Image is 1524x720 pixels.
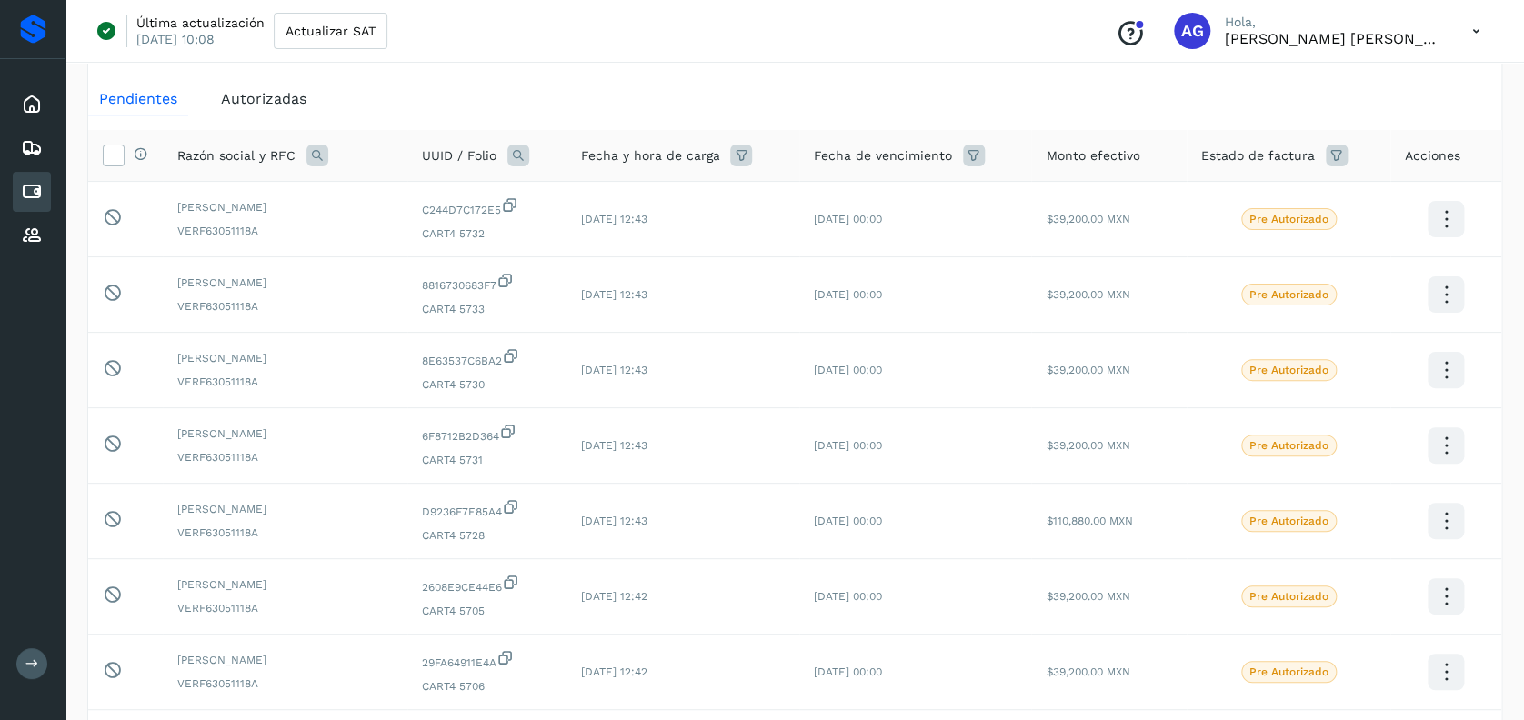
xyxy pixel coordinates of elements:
span: $39,200.00 MXN [1046,213,1129,225]
span: $39,200.00 MXN [1046,665,1129,678]
p: Pre Autorizado [1249,590,1328,603]
span: [DATE] 12:43 [580,515,647,527]
div: Cuentas por pagar [13,172,51,212]
span: [DATE] 12:43 [580,213,647,225]
span: [DATE] 12:42 [580,665,647,678]
span: [PERSON_NAME] [177,501,393,517]
span: 2608E9CE44E6 [422,574,551,595]
span: CART4 5732 [422,225,551,242]
span: Razón social y RFC [177,146,296,165]
span: Actualizar SAT [286,25,376,37]
span: [DATE] 12:43 [580,364,647,376]
span: VERF63051118A [177,675,393,692]
p: Pre Autorizado [1249,439,1328,452]
div: Inicio [13,85,51,125]
span: Pendientes [99,90,177,107]
button: Actualizar SAT [274,13,387,49]
span: Fecha de vencimiento [814,146,952,165]
span: 6F8712B2D364 [422,423,551,445]
span: CART4 5728 [422,527,551,544]
span: Estado de factura [1201,146,1315,165]
span: VERF63051118A [177,600,393,616]
span: [DATE] 00:00 [814,439,882,452]
span: $110,880.00 MXN [1046,515,1132,527]
span: Fecha y hora de carga [580,146,719,165]
span: C244D7C172E5 [422,196,551,218]
span: [PERSON_NAME] [177,652,393,668]
p: [DATE] 10:08 [136,31,215,47]
span: [DATE] 00:00 [814,288,882,301]
p: Hola, [1225,15,1443,30]
span: [PERSON_NAME] [177,275,393,291]
p: Pre Autorizado [1249,665,1328,678]
span: CART4 5733 [422,301,551,317]
span: [DATE] 00:00 [814,515,882,527]
span: Autorizadas [221,90,306,107]
span: $39,200.00 MXN [1046,590,1129,603]
span: $39,200.00 MXN [1046,364,1129,376]
span: 8816730683F7 [422,272,551,294]
span: VERF63051118A [177,374,393,390]
p: Pre Autorizado [1249,213,1328,225]
p: Pre Autorizado [1249,364,1328,376]
span: [PERSON_NAME] [177,576,393,593]
span: Monto efectivo [1046,146,1139,165]
p: Última actualización [136,15,265,31]
span: [DATE] 00:00 [814,590,882,603]
span: UUID / Folio [422,146,496,165]
span: [DATE] 00:00 [814,213,882,225]
span: VERF63051118A [177,449,393,465]
span: VERF63051118A [177,525,393,541]
span: [DATE] 12:43 [580,439,647,452]
p: Abigail Gonzalez Leon [1225,30,1443,47]
span: Acciones [1405,146,1460,165]
span: $39,200.00 MXN [1046,288,1129,301]
span: [PERSON_NAME] [177,199,393,215]
span: [PERSON_NAME] [177,350,393,366]
span: [DATE] 12:42 [580,590,647,603]
span: [DATE] 12:43 [580,288,647,301]
div: Proveedores [13,215,51,255]
span: CART4 5706 [422,678,551,695]
span: VERF63051118A [177,223,393,239]
span: [DATE] 00:00 [814,665,882,678]
p: Pre Autorizado [1249,288,1328,301]
span: 29FA64911E4A [422,649,551,671]
span: $39,200.00 MXN [1046,439,1129,452]
span: CART4 5730 [422,376,551,393]
div: Embarques [13,128,51,168]
span: 8E63537C6BA2 [422,347,551,369]
span: D9236F7E85A4 [422,498,551,520]
span: CART4 5705 [422,603,551,619]
span: [PERSON_NAME] [177,425,393,442]
span: VERF63051118A [177,298,393,315]
p: Pre Autorizado [1249,515,1328,527]
span: CART4 5731 [422,452,551,468]
span: [DATE] 00:00 [814,364,882,376]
